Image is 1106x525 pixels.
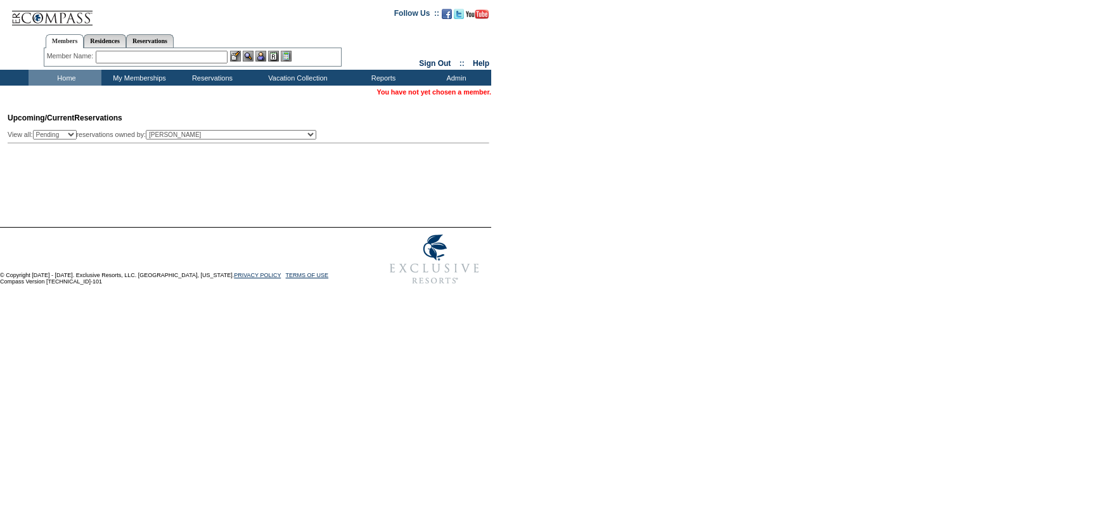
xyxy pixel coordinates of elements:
img: View [243,51,254,62]
td: Reservations [174,70,247,86]
td: Vacation Collection [247,70,345,86]
a: Follow us on Twitter [454,13,464,20]
span: Upcoming/Current [8,113,74,122]
a: Members [46,34,84,48]
img: Subscribe to our YouTube Channel [466,10,489,19]
span: :: [460,59,465,68]
a: Become our fan on Facebook [442,13,452,20]
img: Become our fan on Facebook [442,9,452,19]
img: b_edit.gif [230,51,241,62]
a: Residences [84,34,126,48]
img: Reservations [268,51,279,62]
td: My Memberships [101,70,174,86]
img: Exclusive Resorts [378,228,491,291]
span: Reservations [8,113,122,122]
div: View all: reservations owned by: [8,130,322,139]
img: Impersonate [255,51,266,62]
td: Admin [418,70,491,86]
a: Subscribe to our YouTube Channel [466,13,489,20]
a: Sign Out [419,59,451,68]
a: Help [473,59,489,68]
a: Reservations [126,34,174,48]
div: Member Name: [47,51,96,62]
a: PRIVACY POLICY [234,272,281,278]
img: Follow us on Twitter [454,9,464,19]
span: You have not yet chosen a member. [377,88,491,96]
td: Follow Us :: [394,8,439,23]
td: Reports [345,70,418,86]
img: b_calculator.gif [281,51,292,62]
td: Home [29,70,101,86]
a: TERMS OF USE [286,272,329,278]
